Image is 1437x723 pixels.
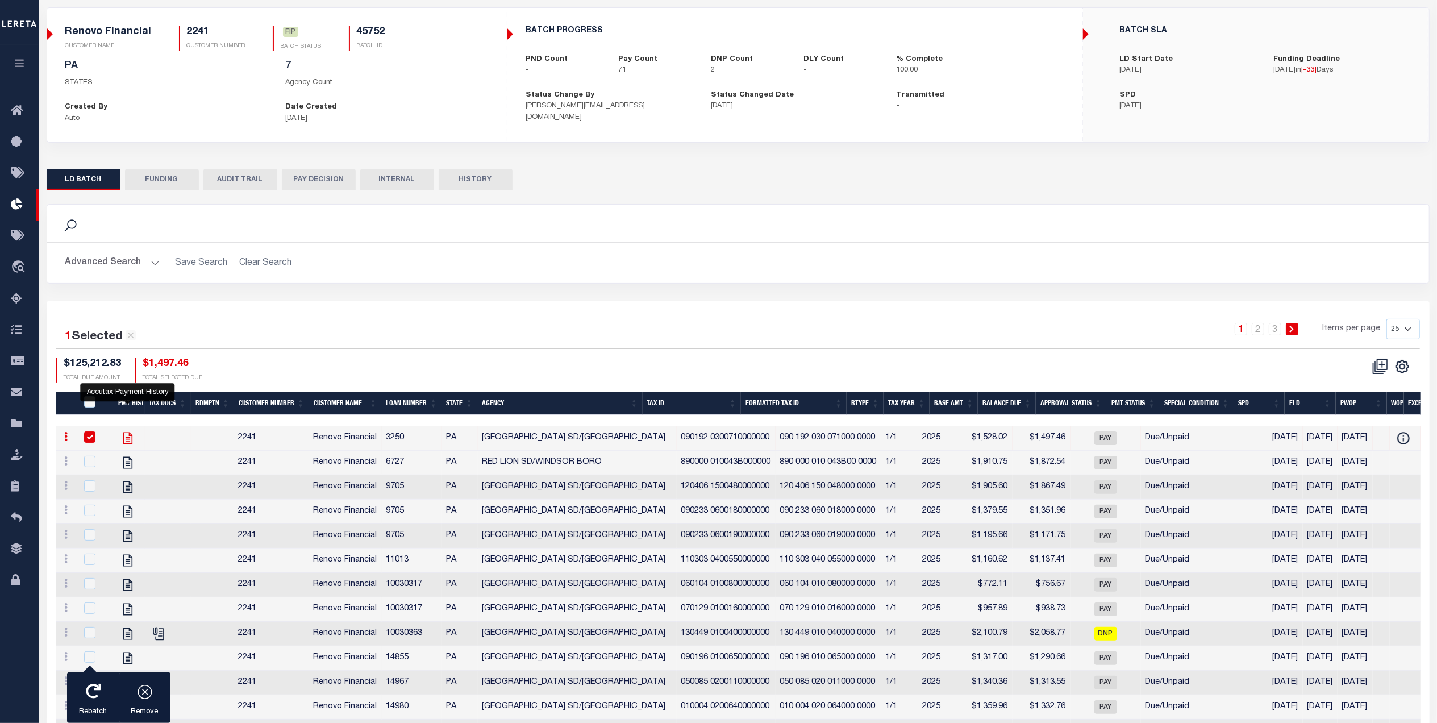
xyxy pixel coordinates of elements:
[1036,392,1106,415] th: Approval Status: activate to sort column ascending
[285,60,489,73] h5: 7
[881,695,918,720] td: 1/1
[309,500,382,524] td: Renovo Financial
[1146,654,1190,662] span: Due/Unpaid
[881,671,918,695] td: 1/1
[478,549,677,573] td: [GEOGRAPHIC_DATA] SD/[GEOGRAPHIC_DATA]
[1252,323,1264,335] a: 2
[442,597,478,622] td: PA
[114,392,145,415] th: Pmt Hist
[309,451,382,475] td: Renovo Financial
[77,392,114,415] th: PayeePmtBatchStatus
[1303,597,1338,622] td: [DATE]
[439,169,513,190] button: HISTORY
[1146,605,1190,613] span: Due/Unpaid
[382,500,442,524] td: 9705
[285,113,489,124] p: [DATE]
[1268,646,1303,671] td: [DATE]
[1094,651,1117,665] span: PAY
[382,524,442,549] td: 9705
[1303,646,1338,671] td: [DATE]
[918,622,964,646] td: 2025
[896,65,972,76] p: 100.00
[309,622,382,646] td: Renovo Financial
[478,475,677,500] td: [GEOGRAPHIC_DATA] SD/[GEOGRAPHIC_DATA]
[677,500,776,524] td: 090233 0600180000000
[526,65,601,76] p: -
[964,695,1013,720] td: $1,359.96
[677,549,776,573] td: 110303 0400550000000
[964,549,1013,573] td: $1,160.62
[526,26,1064,36] h5: BATCH PROGRESS
[234,392,309,415] th: Customer Number: activate to sort column ascending
[382,597,442,622] td: 10030317
[1013,426,1071,451] td: $1,497.46
[1119,54,1173,65] label: LD Start Date
[1268,695,1303,720] td: [DATE]
[1323,323,1381,335] span: Items per page
[1387,392,1404,415] th: WOP
[881,426,918,451] td: 1/1
[382,549,442,573] td: 11013
[881,475,918,500] td: 1/1
[360,169,434,190] button: INTERNAL
[896,90,944,101] label: Transmitted
[1338,597,1373,622] td: [DATE]
[1094,627,1117,641] span: DNP
[964,475,1013,500] td: $1,905.60
[203,169,277,190] button: AUDIT TRAIL
[1146,507,1190,515] span: Due/Unpaid
[1303,475,1338,500] td: [DATE]
[1268,451,1303,475] td: [DATE]
[881,524,918,549] td: 1/1
[896,101,1064,112] p: -
[847,392,884,415] th: RType: activate to sort column ascending
[442,573,478,597] td: PA
[776,671,881,695] td: 050 085 020 011000 0000
[1303,695,1338,720] td: [DATE]
[776,646,881,671] td: 090 196 010 065000 0000
[1235,323,1247,335] a: 1
[964,573,1013,597] td: $772.11
[1268,426,1303,451] td: [DATE]
[978,392,1036,415] th: Balance Due: activate to sort column ascending
[1013,622,1071,646] td: $2,058.77
[1094,505,1117,518] span: PAY
[1285,392,1336,415] th: ELD: activate to sort column ascending
[1146,458,1190,466] span: Due/Unpaid
[964,500,1013,524] td: $1,379.55
[381,392,441,415] th: Loan Number: activate to sort column ascending
[1146,434,1190,442] span: Due/Unpaid
[125,169,199,190] button: FUNDING
[803,54,844,65] label: DLY Count
[382,622,442,646] td: 10030363
[964,646,1013,671] td: $1,317.00
[234,500,309,524] td: 2241
[143,374,203,383] p: TOTAL SELECTED DUE
[1338,646,1373,671] td: [DATE]
[382,426,442,451] td: 3250
[930,392,978,415] th: Base Amt: activate to sort column ascending
[618,65,694,76] p: 71
[1013,597,1071,622] td: $938.73
[145,392,191,415] th: Tax Docs: activate to sort column ascending
[234,573,309,597] td: 2241
[1094,456,1117,469] span: PAY
[1338,500,1373,524] td: [DATE]
[1146,629,1190,637] span: Due/Unpaid
[1303,573,1338,597] td: [DATE]
[526,90,594,101] label: Status Change By
[1268,524,1303,549] td: [DATE]
[234,451,309,475] td: 2241
[618,54,657,65] label: Pay Count
[1338,451,1373,475] td: [DATE]
[677,573,776,597] td: 060104 0100800000000
[1303,671,1338,695] td: [DATE]
[1234,392,1285,415] th: SPD: activate to sort column ascending
[964,426,1013,451] td: $1,528.02
[442,426,478,451] td: PA
[1338,695,1373,720] td: [DATE]
[64,358,122,371] h4: $125,212.83
[677,622,776,646] td: 130449 0100400000000
[918,695,964,720] td: 2025
[285,102,337,113] label: Date Created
